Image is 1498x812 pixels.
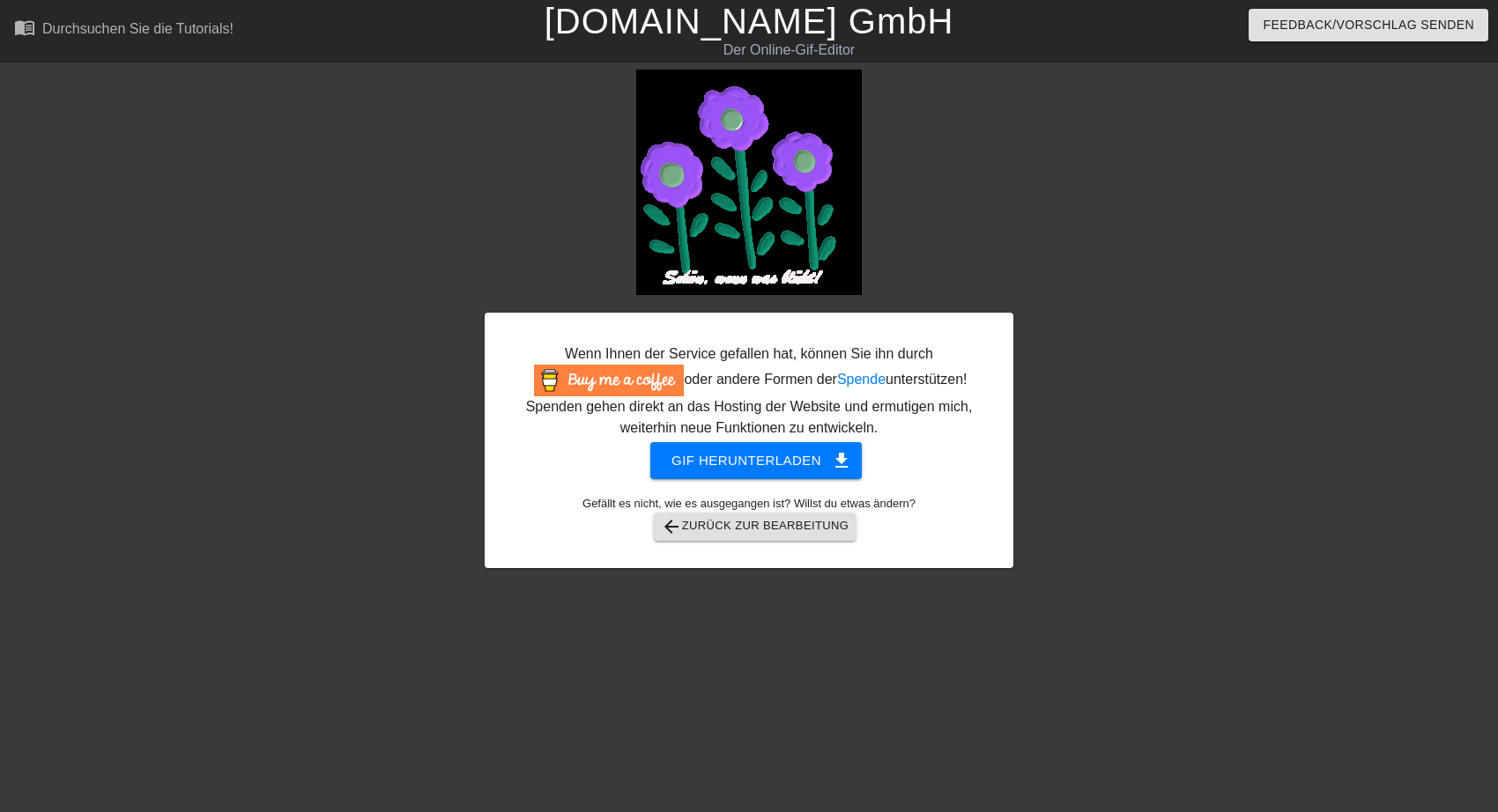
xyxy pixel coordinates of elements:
span: arrow_back [661,516,682,537]
span: menu_book [14,17,35,38]
div: Wenn Ihnen der Service gefallen hat, können Sie ihn durch oder andere Formen der unterstützen! Sp... [515,343,983,439]
span: Zurück zur Bearbeitung [661,516,849,537]
div: Der Online-Gif-Editor [508,40,1071,61]
div: Gefällt es nicht, wie es ausgegangen ist? Willst du etwas ändern? [512,495,986,541]
img: mNp2R1h1.gif [636,70,862,295]
button: Gif herunterladen [650,442,862,479]
span: Feedback/Vorschlag senden [1263,14,1474,36]
div: Durchsuchen Sie die Tutorials! [42,21,234,36]
button: Zurück zur Bearbeitung [654,513,856,541]
a: Gif herunterladen [636,452,862,467]
span: get_app [831,450,852,471]
button: Feedback/Vorschlag senden [1249,9,1488,41]
a: [DOMAIN_NAME] GmbH [545,2,954,41]
span: Gif herunterladen [671,449,841,472]
a: Durchsuchen Sie die Tutorials! [14,17,234,44]
a: Spende [837,372,886,387]
img: Kauf Mir Einen Kaffee [534,365,684,396]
